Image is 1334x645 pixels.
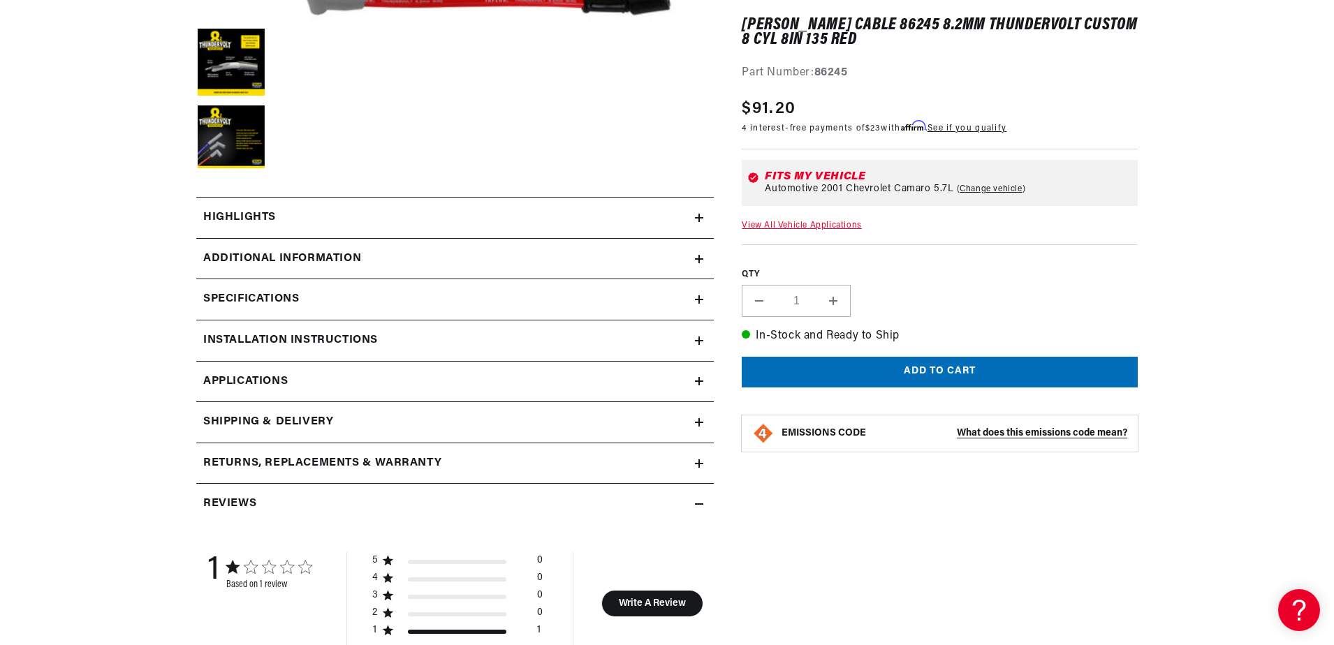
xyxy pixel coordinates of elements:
[203,332,378,350] h2: Installation instructions
[203,495,256,513] h2: Reviews
[203,250,361,268] h2: Additional Information
[957,184,1026,195] a: Change vehicle
[742,96,796,121] span: $91.20
[765,171,1132,182] div: Fits my vehicle
[742,327,1138,346] p: In-Stock and Ready to Ship
[226,579,311,590] div: Based on 1 review
[928,124,1006,133] a: See if you qualify - Learn more about Affirm Financing (opens in modal)
[957,428,1127,438] strong: What does this emissions code mean?
[372,607,543,624] div: 2 star by 0 reviews
[196,443,714,484] summary: Returns, Replacements & Warranty
[865,124,881,133] span: $23
[742,19,1138,47] h1: [PERSON_NAME] Cable 86245 8.2mm Thundervolt Custom 8 cyl 8in 135 red
[196,105,266,175] button: Load image 6 in gallery view
[742,357,1138,388] button: Add to cart
[372,624,543,642] div: 1 star by 1 reviews
[196,279,714,320] summary: Specifications
[196,402,714,443] summary: Shipping & Delivery
[752,422,775,445] img: Emissions code
[782,428,866,438] strong: EMISSIONS CODE
[601,591,703,616] button: Write A Review
[372,572,378,584] div: 4
[196,29,266,98] button: Load image 5 in gallery view
[742,121,1006,135] p: 4 interest-free payments of with .
[372,554,378,567] div: 5
[372,607,378,619] div: 2
[372,572,543,589] div: 4 star by 0 reviews
[372,624,378,637] div: 1
[203,290,299,309] h2: Specifications
[196,320,714,361] summary: Installation instructions
[203,413,333,431] h2: Shipping & Delivery
[196,484,714,524] summary: Reviews
[537,607,543,624] div: 0
[814,67,848,78] strong: 86245
[742,64,1138,82] div: Part Number:
[742,221,861,230] a: View All Vehicle Applications
[901,121,925,131] span: Affirm
[742,269,1138,281] label: QTY
[537,554,543,572] div: 0
[537,624,541,642] div: 1
[372,554,543,572] div: 5 star by 0 reviews
[196,362,714,403] a: Applications
[765,184,953,195] span: Automotive 2001 Chevrolet Camaro 5.7L
[207,552,219,590] div: 1
[372,589,378,602] div: 3
[372,589,543,607] div: 3 star by 0 reviews
[196,198,714,238] summary: Highlights
[196,239,714,279] summary: Additional Information
[537,589,543,607] div: 0
[203,454,441,473] h2: Returns, Replacements & Warranty
[537,572,543,589] div: 0
[203,373,288,391] span: Applications
[782,427,1127,440] button: EMISSIONS CODEWhat does this emissions code mean?
[203,209,276,227] h2: Highlights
